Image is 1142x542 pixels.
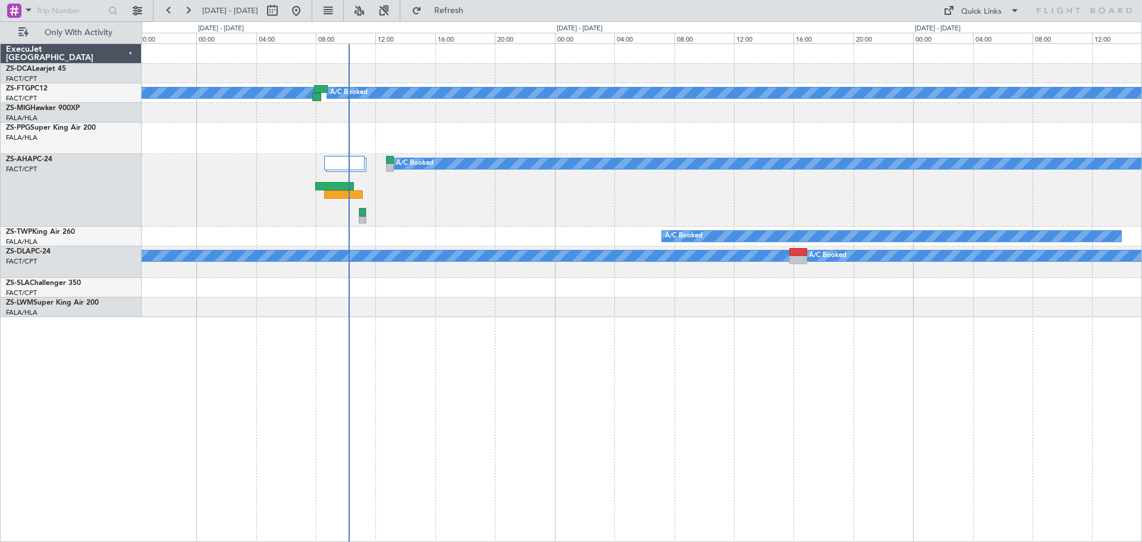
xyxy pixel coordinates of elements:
[6,289,37,297] a: FACT/CPT
[793,33,853,43] div: 16:00
[6,65,66,73] a: ZS-DCALearjet 45
[6,257,37,266] a: FACT/CPT
[913,33,972,43] div: 00:00
[6,94,37,103] a: FACT/CPT
[6,237,37,246] a: FALA/HLA
[137,33,196,43] div: 20:00
[6,248,31,255] span: ZS-DLA
[6,114,37,123] a: FALA/HLA
[6,85,30,92] span: ZS-FTG
[674,33,734,43] div: 08:00
[6,280,30,287] span: ZS-SLA
[6,248,51,255] a: ZS-DLAPC-24
[31,29,126,37] span: Only With Activity
[6,308,37,317] a: FALA/HLA
[330,84,368,102] div: A/C Booked
[435,33,495,43] div: 16:00
[6,299,99,306] a: ZS-LWMSuper King Air 200
[6,156,52,163] a: ZS-AHAPC-24
[6,228,75,236] a: ZS-TWPKing Air 260
[6,124,96,131] a: ZS-PPGSuper King Air 200
[854,33,913,43] div: 20:00
[6,105,80,112] a: ZS-MIGHawker 900XP
[973,33,1033,43] div: 04:00
[6,165,37,174] a: FACT/CPT
[6,124,30,131] span: ZS-PPG
[614,33,674,43] div: 04:00
[555,33,614,43] div: 00:00
[6,228,32,236] span: ZS-TWP
[6,156,33,163] span: ZS-AHA
[557,24,603,34] div: [DATE] - [DATE]
[1033,33,1092,43] div: 08:00
[6,74,37,83] a: FACT/CPT
[6,85,48,92] a: ZS-FTGPC12
[915,24,961,34] div: [DATE] - [DATE]
[202,5,258,16] span: [DATE] - [DATE]
[6,65,32,73] span: ZS-DCA
[198,24,244,34] div: [DATE] - [DATE]
[6,105,30,112] span: ZS-MIG
[495,33,554,43] div: 20:00
[406,1,478,20] button: Refresh
[375,33,435,43] div: 12:00
[6,280,81,287] a: ZS-SLAChallenger 350
[424,7,474,15] span: Refresh
[36,2,105,20] input: Trip Number
[961,6,1002,18] div: Quick Links
[734,33,793,43] div: 12:00
[316,33,375,43] div: 08:00
[196,33,256,43] div: 00:00
[256,33,316,43] div: 04:00
[13,23,129,42] button: Only With Activity
[6,299,33,306] span: ZS-LWM
[937,1,1025,20] button: Quick Links
[396,155,434,173] div: A/C Booked
[6,133,37,142] a: FALA/HLA
[665,227,702,245] div: A/C Booked
[809,247,846,265] div: A/C Booked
